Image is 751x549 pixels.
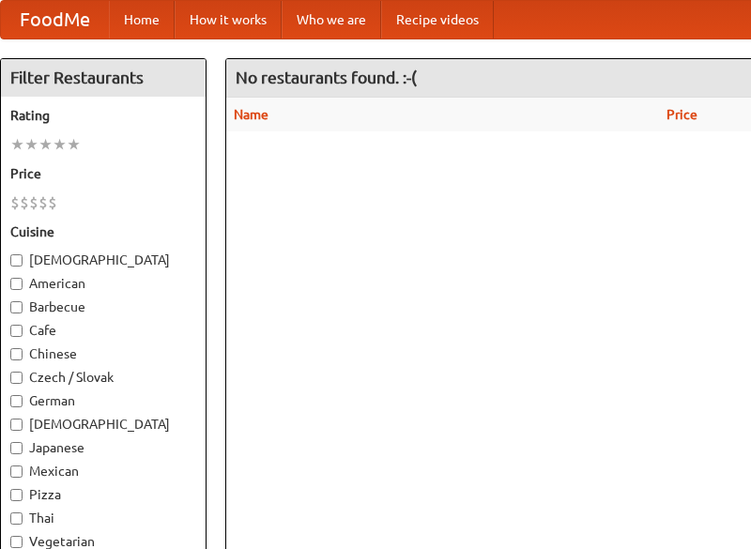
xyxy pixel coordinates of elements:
input: Japanese [10,442,23,454]
input: Pizza [10,489,23,501]
input: Mexican [10,465,23,478]
li: $ [20,192,29,213]
label: Chinese [10,344,196,363]
label: Mexican [10,462,196,480]
li: ★ [10,134,24,155]
a: Home [109,1,175,38]
a: Recipe videos [381,1,494,38]
input: American [10,278,23,290]
label: American [10,274,196,293]
label: [DEMOGRAPHIC_DATA] [10,415,196,434]
li: $ [38,192,48,213]
input: Vegetarian [10,536,23,548]
li: ★ [38,134,53,155]
a: Price [667,107,697,122]
ng-pluralize: No restaurants found. :-( [236,69,417,86]
h5: Price [10,164,196,183]
input: [DEMOGRAPHIC_DATA] [10,254,23,267]
input: Czech / Slovak [10,372,23,384]
a: How it works [175,1,282,38]
label: Pizza [10,485,196,504]
h5: Rating [10,106,196,125]
h4: Filter Restaurants [1,59,206,97]
input: German [10,395,23,407]
li: ★ [67,134,81,155]
h5: Cuisine [10,222,196,241]
input: Barbecue [10,301,23,313]
li: $ [48,192,57,213]
label: Japanese [10,438,196,457]
label: Barbecue [10,297,196,316]
input: Chinese [10,348,23,360]
a: FoodMe [1,1,109,38]
a: Who we are [282,1,381,38]
input: [DEMOGRAPHIC_DATA] [10,419,23,431]
label: German [10,391,196,410]
a: Name [234,107,268,122]
label: Cafe [10,321,196,340]
input: Cafe [10,325,23,337]
li: ★ [24,134,38,155]
label: Czech / Slovak [10,368,196,387]
li: $ [29,192,38,213]
input: Thai [10,512,23,525]
li: $ [10,192,20,213]
label: Thai [10,509,196,527]
li: ★ [53,134,67,155]
label: [DEMOGRAPHIC_DATA] [10,251,196,269]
